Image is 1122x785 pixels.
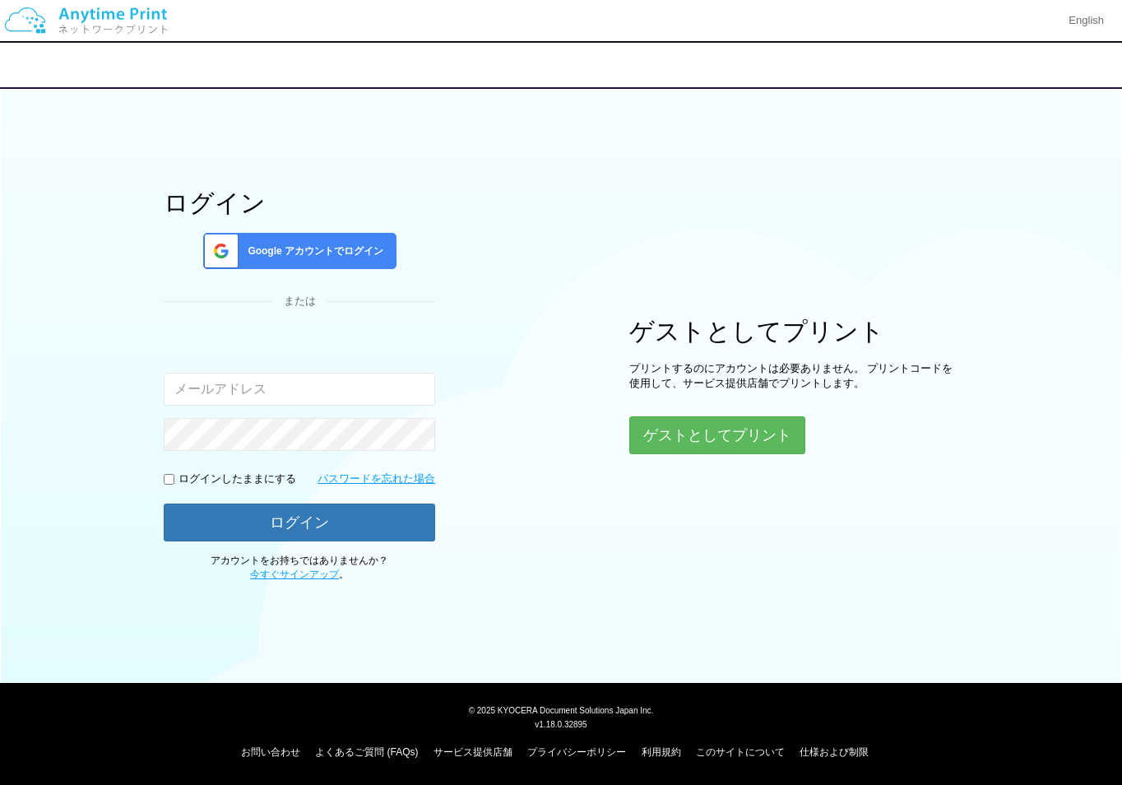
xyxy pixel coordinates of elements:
span: v1.18.0.32895 [535,719,586,729]
a: よくあるご質問 (FAQs) [315,746,418,758]
span: ログイン [535,58,587,72]
span: 。 [250,569,349,580]
span: Google アカウントでログイン [241,244,383,258]
p: アカウントをお持ちではありませんか？ [164,554,435,582]
div: または [164,294,435,309]
a: プライバシーポリシー [527,746,626,758]
span: © 2025 KYOCERA Document Solutions Japan Inc. [469,704,654,715]
a: 仕様および制限 [800,746,869,758]
a: パスワードを忘れた場合 [318,471,435,487]
p: ログインしたままにする [178,471,296,487]
button: ゲストとしてプリント [629,416,805,454]
h1: ログイン [164,189,435,216]
p: プリントするのにアカウントは必要ありません。 プリントコードを使用して、サービス提供店舗でプリントします。 [629,361,958,392]
a: 利用規約 [642,746,681,758]
a: 戻る [30,58,61,72]
a: サービス提供店舗 [433,746,512,758]
a: このサイトについて [696,746,785,758]
h1: ゲストとしてプリント [629,318,958,345]
button: ログイン [164,504,435,541]
a: 今すぐサインアップ [250,569,339,580]
a: お問い合わせ [241,746,300,758]
input: メールアドレス [164,373,435,406]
